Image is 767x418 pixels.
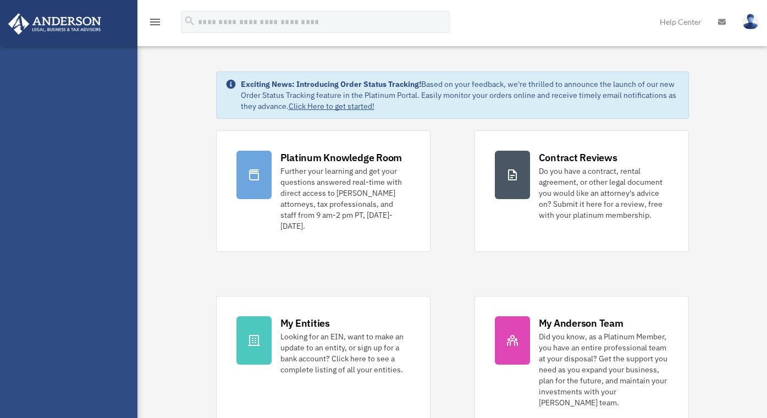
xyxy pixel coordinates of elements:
[148,15,162,29] i: menu
[280,331,410,375] div: Looking for an EIN, want to make an update to an entity, or sign up for a bank account? Click her...
[742,14,759,30] img: User Pic
[148,19,162,29] a: menu
[539,316,623,330] div: My Anderson Team
[241,79,421,89] strong: Exciting News: Introducing Order Status Tracking!
[539,331,669,408] div: Did you know, as a Platinum Member, you have an entire professional team at your disposal? Get th...
[539,166,669,221] div: Do you have a contract, rental agreement, or other legal document you would like an attorney's ad...
[474,130,689,252] a: Contract Reviews Do you have a contract, rental agreement, or other legal document you would like...
[289,101,374,111] a: Click Here to get started!
[280,316,330,330] div: My Entities
[539,151,617,164] div: Contract Reviews
[241,79,680,112] div: Based on your feedback, we're thrilled to announce the launch of our new Order Status Tracking fe...
[280,166,410,232] div: Further your learning and get your questions answered real-time with direct access to [PERSON_NAM...
[5,13,104,35] img: Anderson Advisors Platinum Portal
[184,15,196,27] i: search
[280,151,402,164] div: Platinum Knowledge Room
[216,130,431,252] a: Platinum Knowledge Room Further your learning and get your questions answered real-time with dire...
